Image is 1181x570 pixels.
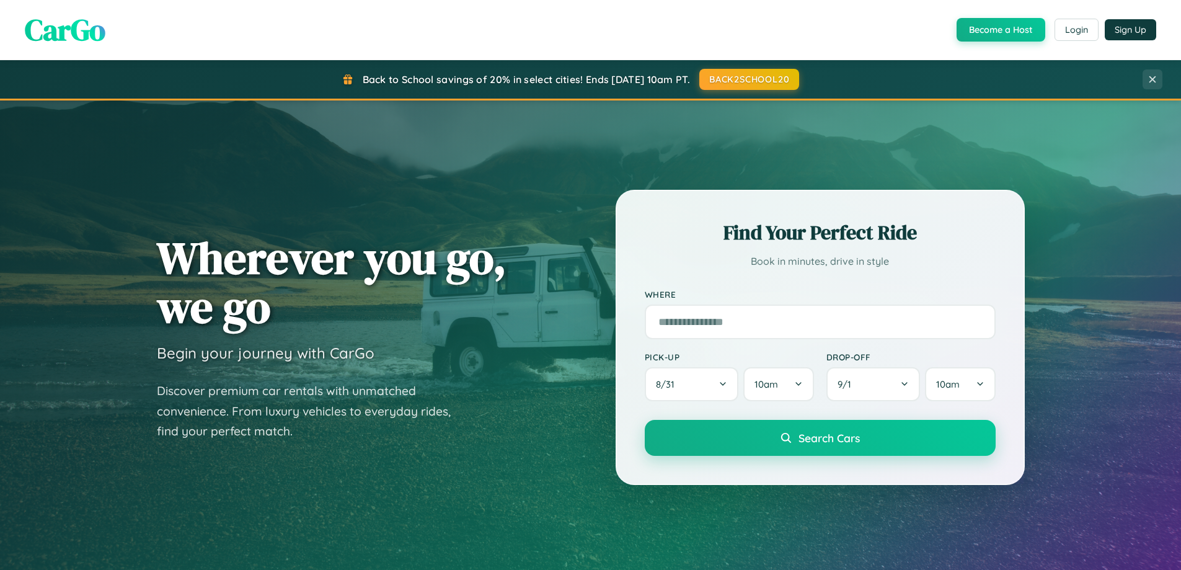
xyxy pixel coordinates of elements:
p: Discover premium car rentals with unmatched convenience. From luxury vehicles to everyday rides, ... [157,381,467,442]
span: Back to School savings of 20% in select cities! Ends [DATE] 10am PT. [363,73,690,86]
span: CarGo [25,9,105,50]
button: Login [1055,19,1099,41]
label: Drop-off [826,352,996,362]
p: Book in minutes, drive in style [645,252,996,270]
button: Sign Up [1105,19,1156,40]
span: 9 / 1 [838,378,857,390]
h3: Begin your journey with CarGo [157,344,374,362]
button: 9/1 [826,367,921,401]
span: Search Cars [798,431,860,445]
span: 10am [754,378,778,390]
span: 10am [936,378,960,390]
h1: Wherever you go, we go [157,233,506,331]
h2: Find Your Perfect Ride [645,219,996,246]
button: BACK2SCHOOL20 [699,69,799,90]
label: Where [645,289,996,300]
button: Become a Host [957,18,1045,42]
button: 10am [743,367,813,401]
label: Pick-up [645,352,814,362]
button: Search Cars [645,420,996,456]
button: 10am [925,367,995,401]
button: 8/31 [645,367,739,401]
span: 8 / 31 [656,378,681,390]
